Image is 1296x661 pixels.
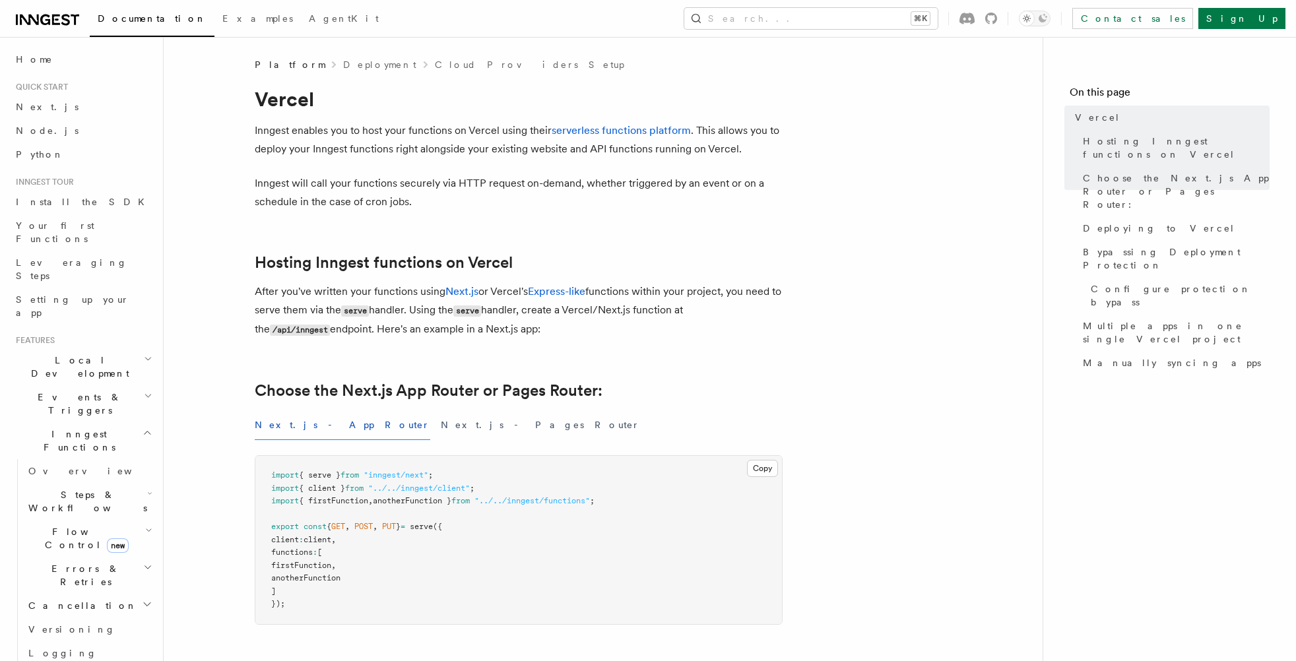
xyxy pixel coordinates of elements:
[16,294,129,318] span: Setting up your app
[271,496,299,505] span: import
[23,557,155,594] button: Errors & Retries
[911,12,930,25] kbd: ⌘K
[11,288,155,325] a: Setting up your app
[11,119,155,142] a: Node.js
[255,174,783,211] p: Inngest will call your functions securely via HTTP request on-demand, whether triggered by an eve...
[255,121,783,158] p: Inngest enables you to host your functions on Vercel using their . This allows you to deploy your...
[1078,166,1270,216] a: Choose the Next.js App Router or Pages Router:
[11,354,144,380] span: Local Development
[590,496,595,505] span: ;
[98,13,207,24] span: Documentation
[401,522,405,531] span: =
[304,535,331,544] span: client
[299,484,345,493] span: { client }
[16,125,79,136] span: Node.js
[299,470,340,480] span: { serve }
[11,391,144,417] span: Events & Triggers
[301,4,387,36] a: AgentKit
[271,561,331,570] span: firstFunction
[11,177,74,187] span: Inngest tour
[23,488,147,515] span: Steps & Workflows
[331,522,345,531] span: GET
[1083,172,1270,211] span: Choose the Next.js App Router or Pages Router:
[354,522,373,531] span: POST
[364,470,428,480] span: "inngest/next"
[451,496,470,505] span: from
[373,522,377,531] span: ,
[107,538,129,553] span: new
[255,87,783,111] h1: Vercel
[214,4,301,36] a: Examples
[528,285,585,298] a: Express-like
[428,470,433,480] span: ;
[396,522,401,531] span: }
[684,8,938,29] button: Search...⌘K
[331,561,336,570] span: ,
[373,496,451,505] span: anotherFunction }
[453,305,481,317] code: serve
[299,535,304,544] span: :
[16,220,94,244] span: Your first Functions
[23,617,155,641] a: Versioning
[222,13,293,24] span: Examples
[368,496,373,505] span: ,
[299,496,368,505] span: { firstFunction
[410,522,433,531] span: serve
[341,305,369,317] code: serve
[1083,245,1270,272] span: Bypassing Deployment Protection
[1072,8,1193,29] a: Contact sales
[11,427,143,454] span: Inngest Functions
[255,253,513,272] a: Hosting Inngest functions on Vercel
[23,483,155,520] button: Steps & Workflows
[1083,222,1235,235] span: Deploying to Vercel
[327,522,331,531] span: {
[1078,129,1270,166] a: Hosting Inngest functions on Vercel
[11,335,55,346] span: Features
[340,470,359,480] span: from
[309,13,379,24] span: AgentKit
[28,466,164,476] span: Overview
[11,95,155,119] a: Next.js
[23,562,143,588] span: Errors & Retries
[90,4,214,37] a: Documentation
[345,522,350,531] span: ,
[304,522,327,531] span: const
[271,548,313,557] span: functions
[270,325,330,336] code: /api/inngest
[23,525,145,551] span: Flow Control
[16,102,79,112] span: Next.js
[11,142,155,166] a: Python
[16,257,127,281] span: Leveraging Steps
[11,214,155,251] a: Your first Functions
[382,522,396,531] span: PUT
[11,190,155,214] a: Install the SDK
[1083,356,1261,369] span: Manually syncing apps
[16,53,53,66] span: Home
[1070,84,1270,106] h4: On this page
[271,586,276,596] span: ]
[271,535,299,544] span: client
[445,285,478,298] a: Next.js
[11,385,155,422] button: Events & Triggers
[271,573,340,582] span: anotherFunction
[1019,11,1051,26] button: Toggle dark mode
[271,470,299,480] span: import
[747,460,778,477] button: Copy
[1070,106,1270,129] a: Vercel
[255,381,602,400] a: Choose the Next.js App Router or Pages Router:
[474,496,590,505] span: "../../inngest/functions"
[552,124,691,137] a: serverless functions platform
[317,548,322,557] span: [
[11,422,155,459] button: Inngest Functions
[1198,8,1285,29] a: Sign Up
[1075,111,1120,124] span: Vercel
[1078,314,1270,351] a: Multiple apps in one single Vercel project
[16,149,64,160] span: Python
[343,58,416,71] a: Deployment
[470,484,474,493] span: ;
[23,459,155,483] a: Overview
[255,58,325,71] span: Platform
[11,251,155,288] a: Leveraging Steps
[271,484,299,493] span: import
[1083,135,1270,161] span: Hosting Inngest functions on Vercel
